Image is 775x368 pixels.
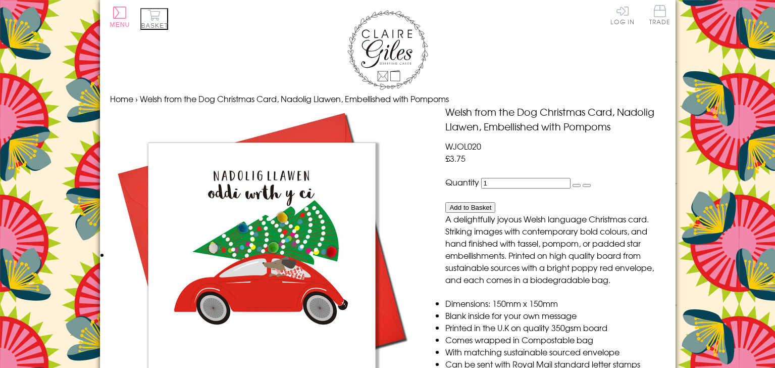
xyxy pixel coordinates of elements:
[610,5,635,25] a: Log In
[140,93,449,105] span: Welsh from the Dog Christmas Card, Nadolig Llawen, Embellished with Pompoms
[110,93,665,105] nav: breadcrumbs
[445,334,665,346] li: Comes wrapped in Compostable bag
[445,213,665,286] p: A delightfully joyous Welsh language Christmas card. Striking images with contemporary bold colou...
[445,321,665,334] li: Printed in the U.K on quality 350gsm board
[445,140,481,152] span: WJOL020
[445,105,665,134] h1: Welsh from the Dog Christmas Card, Nadolig Llawen, Embellished with Pompoms
[449,204,491,211] span: Add to Basket
[445,297,665,309] li: Dimensions: 150mm x 150mm
[110,21,130,28] span: Menu
[445,309,665,321] li: Blank inside for your own message
[135,93,138,105] span: ›
[110,93,133,105] a: Home
[445,202,495,213] button: Add to Basket
[140,8,168,30] button: Basket
[445,152,466,164] span: £3.75
[347,10,428,90] img: Claire Giles Greetings Cards
[445,346,665,358] li: With matching sustainable sourced envelope
[649,5,670,27] a: Trade
[445,176,479,188] label: Quantity
[110,7,130,28] button: Menu
[649,5,670,25] span: Trade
